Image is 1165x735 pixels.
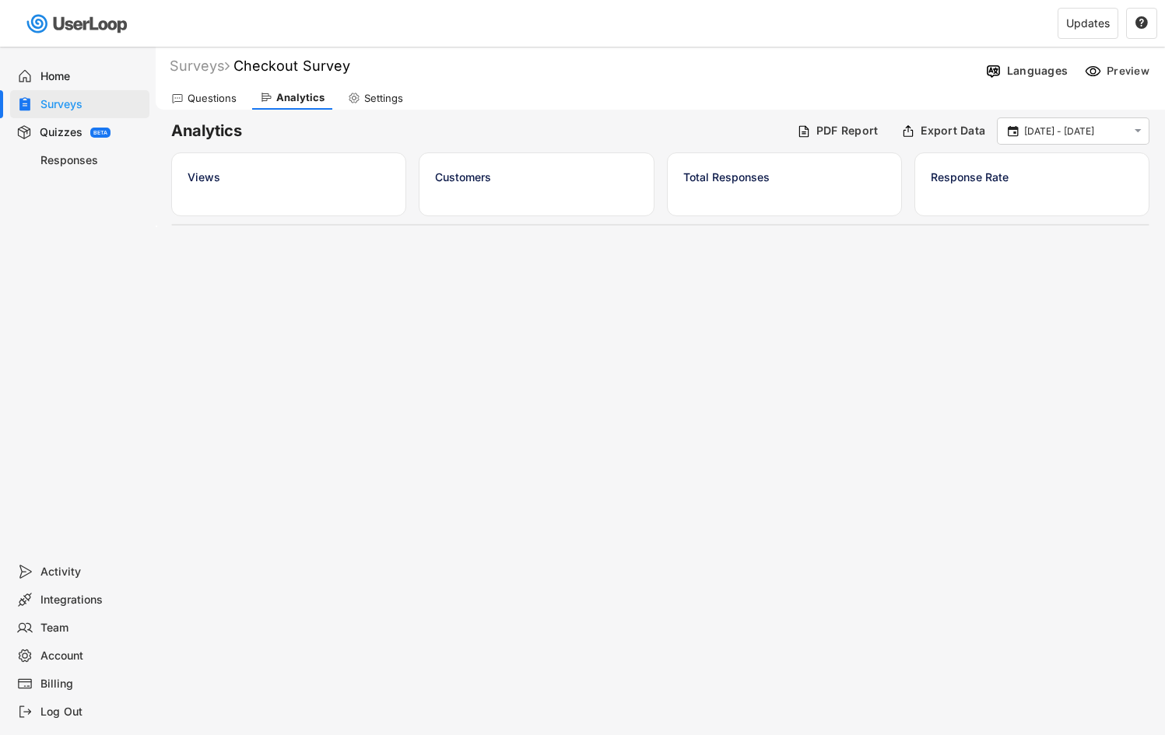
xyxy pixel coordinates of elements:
[364,92,403,105] div: Settings
[40,125,82,140] div: Quizzes
[40,621,143,635] div: Team
[233,58,350,74] font: Checkout Survey
[40,593,143,607] div: Integrations
[93,130,107,135] div: BETA
[1005,124,1020,138] button: 
[1007,64,1068,78] div: Languages
[985,63,1002,79] img: Language%20Icon.svg
[1066,18,1110,29] div: Updates
[1024,124,1127,139] input: Select Date Range
[276,91,325,104] div: Analytics
[23,8,133,40] img: userloop-logo-01.svg
[40,677,143,691] div: Billing
[1135,16,1149,30] button: 
[1107,64,1153,78] div: Preview
[188,169,390,185] div: Views
[931,169,1133,185] div: Response Rate
[40,649,143,663] div: Account
[435,169,637,185] div: Customers
[40,153,143,168] div: Responses
[683,169,886,185] div: Total Responses
[40,705,143,719] div: Log Out
[1131,124,1145,138] button: 
[40,69,143,84] div: Home
[816,124,879,138] div: PDF Report
[40,565,143,579] div: Activity
[921,124,985,138] div: Export Data
[1135,16,1148,30] text: 
[1008,124,1019,138] text: 
[1135,124,1142,138] text: 
[170,57,230,75] div: Surveys
[188,92,237,105] div: Questions
[40,97,143,112] div: Surveys
[171,121,785,142] h6: Analytics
